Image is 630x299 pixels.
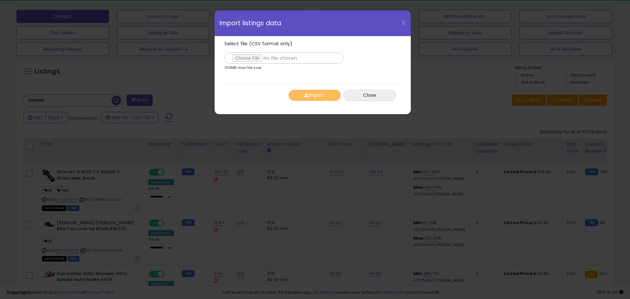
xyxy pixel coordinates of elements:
button: Close [344,90,396,101]
span: X [401,18,406,28]
button: Import [288,90,341,101]
span: Select file (CSV format only) [224,40,293,47]
span: Import listings data [220,20,282,26]
p: 100MB max file size [224,66,262,70]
